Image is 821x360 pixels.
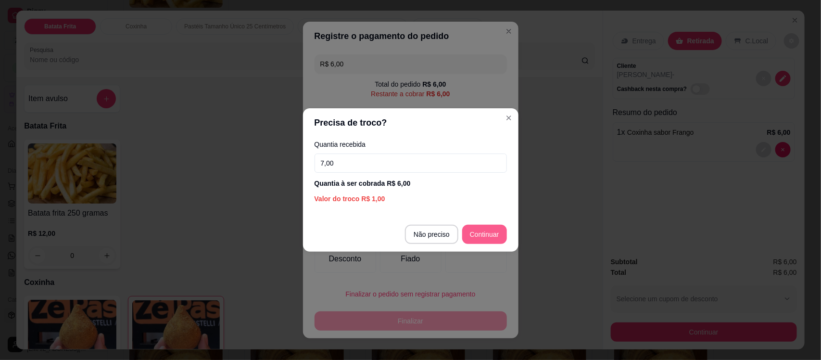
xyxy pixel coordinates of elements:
[303,108,518,137] header: Precisa de troco?
[501,110,517,126] button: Close
[462,225,507,244] button: Continuar
[405,225,458,244] button: Não preciso
[315,141,507,148] label: Quantia recebida
[315,179,507,188] div: Quantia à ser cobrada R$ 6,00
[315,194,507,204] div: Valor do troco R$ 1,00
